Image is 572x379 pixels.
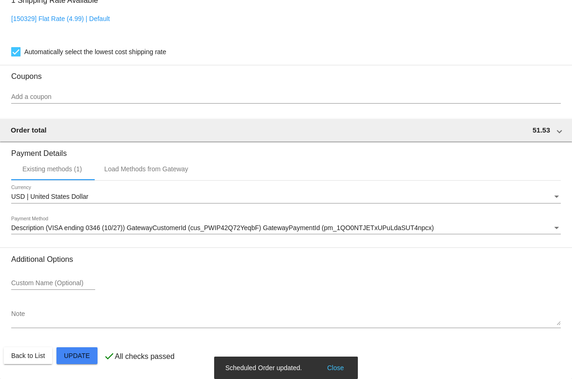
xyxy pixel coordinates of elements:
mat-select: Currency [11,193,561,201]
h3: Payment Details [11,142,561,158]
h3: Coupons [11,65,561,81]
a: [150329] Flat Rate (4.99) | Default [11,15,110,22]
div: Load Methods from Gateway [105,165,188,173]
span: USD | United States Dollar [11,193,88,200]
input: Add a coupon [11,93,561,101]
button: Back to List [4,347,52,364]
simple-snack-bar: Scheduled Order updated. [225,363,347,372]
button: Close [324,363,347,372]
div: Existing methods (1) [22,165,82,173]
h3: Additional Options [11,255,561,264]
span: Back to List [11,352,45,359]
input: Custom Name (Optional) [11,280,95,287]
p: All checks passed [115,352,174,361]
button: Update [56,347,98,364]
span: Update [64,352,90,359]
span: Order total [11,126,47,134]
span: 51.53 [532,126,550,134]
span: Automatically select the lowest cost shipping rate [24,46,166,57]
span: Description (VISA ending 0346 (10/27)) GatewayCustomerId (cus_PWIP42Q72YeqbF) GatewayPaymentId (p... [11,224,434,232]
mat-select: Payment Method [11,225,561,232]
mat-icon: check [104,351,115,362]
